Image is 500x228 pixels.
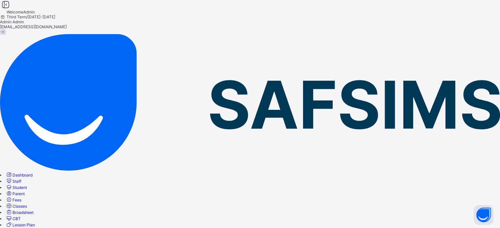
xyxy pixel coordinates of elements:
[12,191,25,196] span: Parent
[6,197,21,202] a: Fees
[6,191,25,196] a: Parent
[6,204,27,209] a: Classes
[12,173,33,177] span: Dashboard
[12,210,34,215] span: Broadsheet
[12,197,21,202] span: Fees
[12,179,21,184] span: Staff
[12,185,27,190] span: Student
[6,216,21,221] a: CBT
[6,210,34,215] a: Broadsheet
[12,222,35,227] span: Lesson Plan
[6,179,21,184] a: Staff
[474,205,493,225] button: Open asap
[12,204,27,209] span: Classes
[6,222,35,227] a: Lesson Plan
[7,10,35,14] span: Welcome Admin
[6,185,27,190] a: Student
[12,216,21,221] span: CBT
[6,173,33,177] a: Dashboard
